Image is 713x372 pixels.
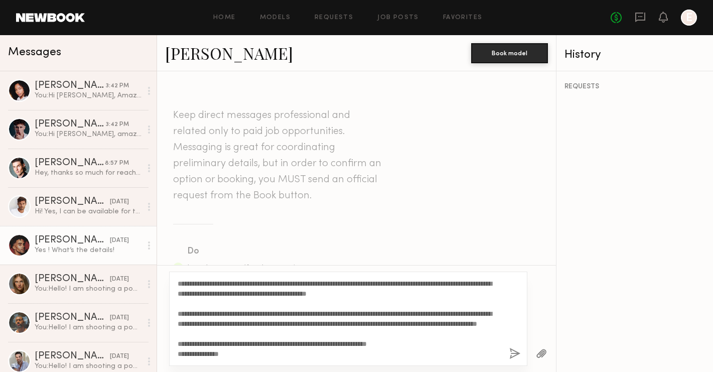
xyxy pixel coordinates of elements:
div: History [564,49,705,61]
div: REQUESTS [564,83,705,90]
span: Messages [8,47,61,58]
div: You: Hello! I am shooting a podcast based on Women's Hormonal Health [DATE][DATE] in [GEOGRAPHIC_... [35,323,141,332]
div: [PERSON_NAME] [35,274,110,284]
button: Book model [471,43,548,63]
div: [DATE] [110,236,129,245]
a: Book model [471,48,548,57]
header: Keep direct messages professional and related only to paid job opportunities. Messaging is great ... [173,107,384,204]
div: [DATE] [110,275,129,284]
div: [DATE] [110,313,129,323]
a: Job Posts [377,15,419,21]
div: [DATE] [110,352,129,361]
div: 3:42 PM [106,120,129,130]
a: Home [213,15,236,21]
div: [PERSON_NAME] [35,351,110,361]
a: [PERSON_NAME] [165,42,293,64]
div: [PERSON_NAME] [35,119,106,130]
a: Favorites [443,15,483,21]
div: You: Hello! I am shooting a podcast based on Women's Hormonal Health [DATE][DATE] in [GEOGRAPHIC_... [35,284,141,294]
div: You: Hello! I am shooting a podcast based on Women's Hormonal Health [DATE][DATE] in [GEOGRAPHIC_... [35,361,141,371]
div: You: Hi [PERSON_NAME], amazing - I'll be back [DATE] to confirm the details. Thank you! [35,130,141,139]
div: Hi! Yes, I can be available for the shoot I have a place to stay in [GEOGRAPHIC_DATA]. I’m based ... [35,207,141,216]
div: [PERSON_NAME] [35,313,110,323]
div: [DATE] [110,197,129,207]
span: Introduce yourself and your project. [187,265,308,271]
div: [PERSON_NAME] [35,235,110,245]
div: Hey, thanks so much for reaching out on this. So appreciate you taking the time to give me a look... [35,168,141,178]
div: Do [187,244,316,259]
a: Requests [315,15,353,21]
div: [PERSON_NAME] [35,81,106,91]
a: Models [260,15,291,21]
div: 8:57 PM [105,159,129,168]
div: 3:42 PM [106,81,129,91]
a: E [681,10,697,26]
div: [PERSON_NAME] [35,197,110,207]
div: You: Hi [PERSON_NAME], Amazing! I'll be back [DATE] to confirm everything. Thank you! [35,91,141,100]
div: Yes ! What’s the details! [35,245,141,255]
div: [PERSON_NAME] [35,158,105,168]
